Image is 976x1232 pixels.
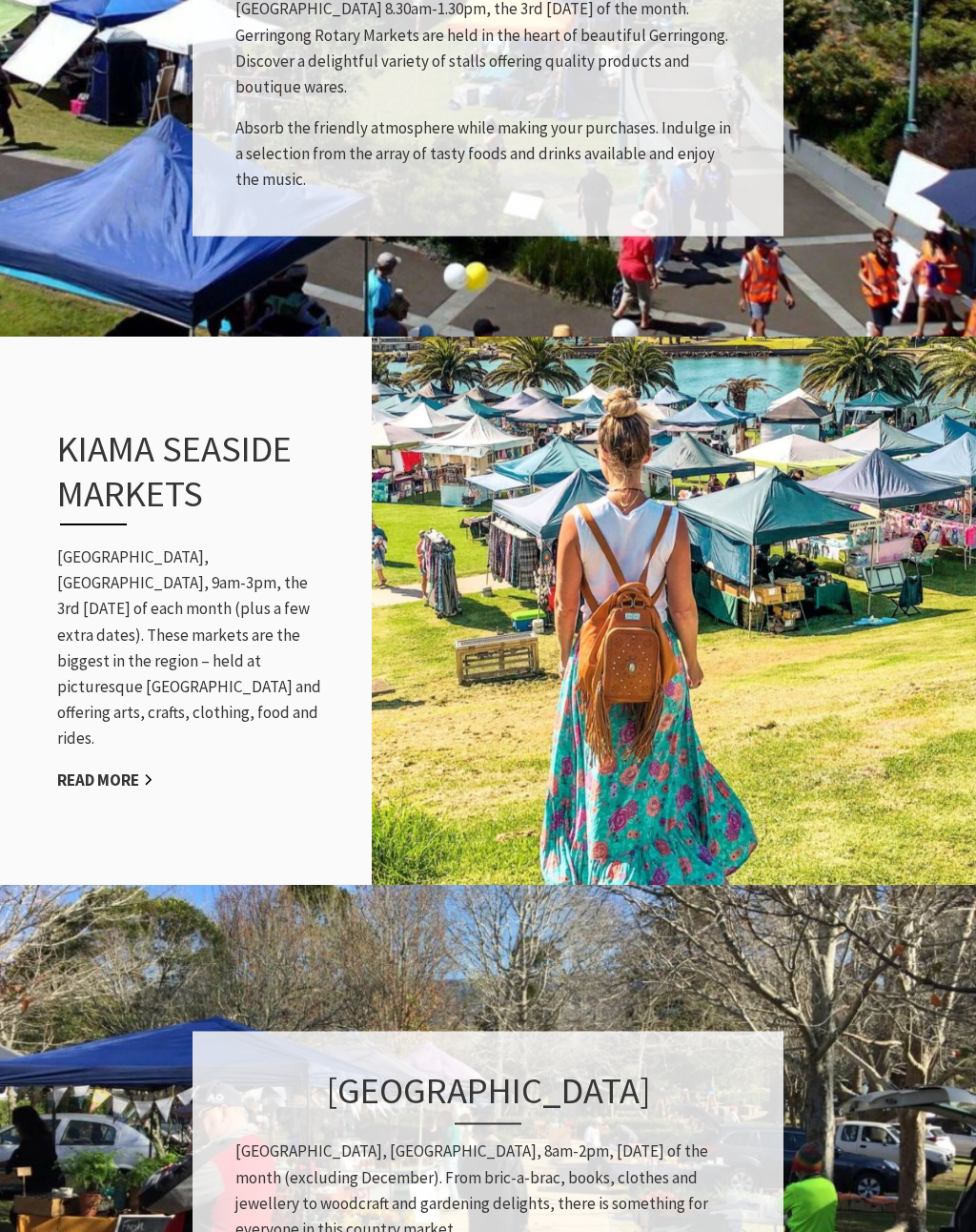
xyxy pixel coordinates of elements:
a: Read More [57,770,153,791]
img: Instagram@Life_on_the_open_road_au_Approved_Image_ [372,334,976,888]
p: [GEOGRAPHIC_DATA], [GEOGRAPHIC_DATA], 9am-3pm, the 3rd [DATE] of each month (plus a few extra dat... [57,544,324,752]
p: Absorb the friendly atmosphere while making your purchases. Indulge in a selection from the array... [235,115,741,194]
h3: [GEOGRAPHIC_DATA] [235,1070,741,1125]
h3: Kiama Seaside Markets [57,427,297,525]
